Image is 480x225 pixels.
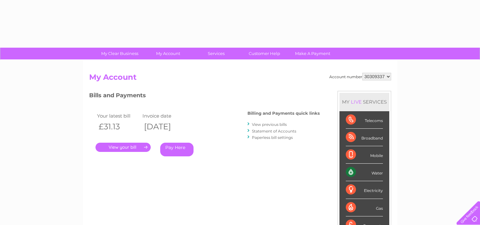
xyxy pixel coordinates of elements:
[329,73,391,80] div: Account number
[346,199,383,216] div: Gas
[252,129,296,133] a: Statement of Accounts
[141,120,187,133] th: [DATE]
[247,111,320,116] h4: Billing and Payments quick links
[346,164,383,181] div: Water
[141,112,187,120] td: Invoice date
[160,143,194,156] a: Pay Here
[142,48,194,59] a: My Account
[95,120,141,133] th: £31.13
[346,111,383,129] div: Telecoms
[350,99,363,105] div: LIVE
[252,135,293,140] a: Paperless bill settings
[94,48,146,59] a: My Clear Business
[89,73,391,85] h2: My Account
[252,122,287,127] a: View previous bills
[238,48,291,59] a: Customer Help
[346,181,383,199] div: Electricity
[346,146,383,164] div: Mobile
[339,93,389,111] div: MY SERVICES
[95,112,141,120] td: Your latest bill
[89,91,320,102] h3: Bills and Payments
[95,143,151,152] a: .
[346,129,383,146] div: Broadband
[190,48,242,59] a: Services
[286,48,339,59] a: Make A Payment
